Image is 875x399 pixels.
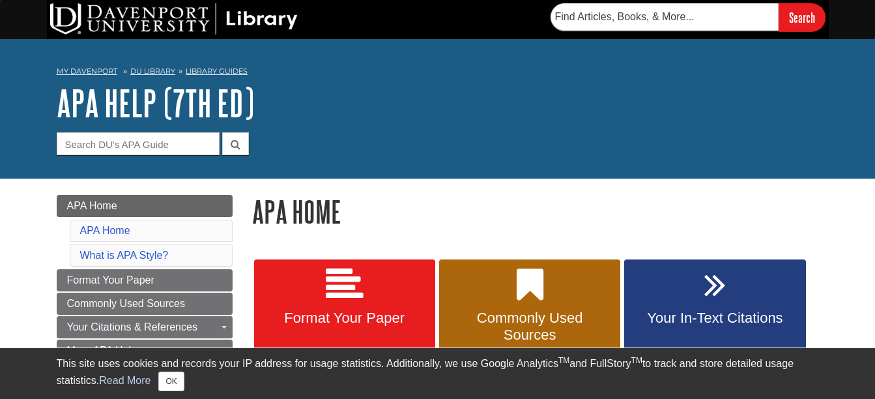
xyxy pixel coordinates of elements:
[558,356,569,365] sup: TM
[57,132,220,155] input: Search DU's APA Guide
[57,356,819,391] div: This site uses cookies and records your IP address for usage statistics. Additionally, we use Goo...
[449,310,610,344] span: Commonly Used Sources
[158,372,184,391] button: Close
[57,195,233,217] a: APA Home
[57,66,117,77] a: My Davenport
[264,310,425,327] span: Format Your Paper
[67,345,137,356] span: More APA Help
[254,259,435,357] a: Format Your Paper
[57,269,233,291] a: Format Your Paper
[624,259,805,357] a: Your In-Text Citations
[57,316,233,338] a: Your Citations & References
[80,250,169,261] a: What is APA Style?
[634,310,796,327] span: Your In-Text Citations
[50,3,298,35] img: DU Library
[80,225,130,236] a: APA Home
[67,274,154,286] span: Format Your Paper
[631,356,642,365] sup: TM
[779,3,825,31] input: Search
[67,298,185,309] span: Commonly Used Sources
[551,3,825,31] form: Searches DU Library's articles, books, and more
[130,66,175,76] a: DU Library
[57,293,233,315] a: Commonly Used Sources
[551,3,779,31] input: Find Articles, Books, & More...
[186,66,248,76] a: Library Guides
[67,200,117,211] span: APA Home
[57,83,254,123] a: APA Help (7th Ed)
[252,195,819,228] h1: APA Home
[67,321,197,332] span: Your Citations & References
[99,375,151,386] a: Read More
[57,340,233,362] a: More APA Help
[439,259,620,357] a: Commonly Used Sources
[57,63,819,83] nav: breadcrumb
